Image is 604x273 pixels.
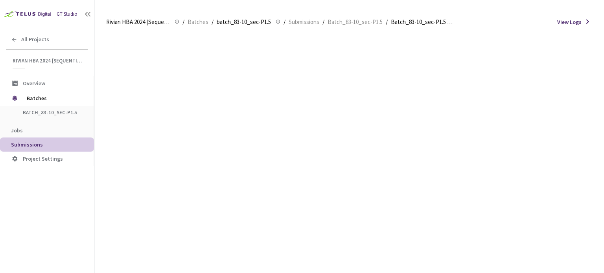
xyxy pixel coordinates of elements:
span: Batch_83-10_sec-P1.5 QC - [DATE] [391,17,455,27]
span: Submissions [11,141,43,148]
span: Submissions [289,17,319,27]
a: Submissions [287,17,321,26]
span: Jobs [11,127,23,134]
li: / [386,17,388,27]
span: batch_83-10_sec-P1.5 [217,17,271,27]
li: / [182,17,184,27]
span: Batches [188,17,208,27]
span: Rivian HBA 2024 [Sequential] [106,17,170,27]
li: / [322,17,324,27]
span: View Logs [557,18,582,26]
span: Overview [23,80,45,87]
a: Batches [186,17,210,26]
span: Batch_83-10_sec-P1.5 [328,17,383,27]
a: Batch_83-10_sec-P1.5 [326,17,384,26]
li: / [284,17,285,27]
span: batch_83-10_sec-P1.5 [23,109,81,116]
span: Project Settings [23,155,63,162]
div: GT Studio [57,11,77,18]
span: Batches [27,90,81,106]
span: All Projects [21,36,49,43]
span: Rivian HBA 2024 [Sequential] [13,57,83,64]
li: / [212,17,214,27]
